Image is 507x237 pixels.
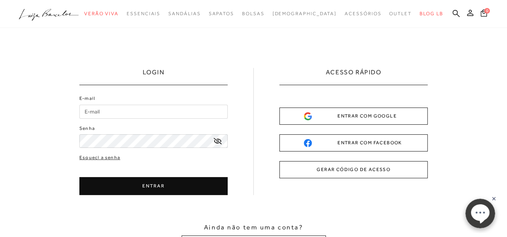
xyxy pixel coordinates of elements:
button: 0 [478,9,489,20]
span: Verão Viva [84,11,119,16]
button: ENTRAR COM GOOGLE [279,108,428,125]
span: Sandálias [168,11,200,16]
span: Ainda não tem uma conta? [204,223,303,232]
a: exibir senha [214,138,222,144]
span: BLOG LB [420,11,443,16]
h2: ACESSO RÁPIDO [326,68,382,85]
button: ENTRAR COM FACEBOOK [279,134,428,151]
span: Sapatos [208,11,234,16]
a: categoryNavScreenReaderText [168,6,200,21]
a: BLOG LB [420,6,443,21]
a: categoryNavScreenReaderText [389,6,412,21]
span: 0 [484,8,490,14]
a: Esqueci a senha [79,154,120,161]
label: E-mail [79,95,95,102]
a: categoryNavScreenReaderText [127,6,160,21]
div: ENTRAR COM FACEBOOK [304,139,403,147]
span: [DEMOGRAPHIC_DATA] [272,11,337,16]
button: ENTRAR [79,177,228,195]
label: Senha [79,125,95,132]
a: categoryNavScreenReaderText [242,6,265,21]
a: noSubCategoriesText [272,6,337,21]
div: ENTRAR COM GOOGLE [304,112,403,120]
span: Essenciais [127,11,160,16]
a: categoryNavScreenReaderText [84,6,119,21]
a: categoryNavScreenReaderText [208,6,234,21]
button: GERAR CÓDIGO DE ACESSO [279,161,428,178]
a: categoryNavScreenReaderText [345,6,381,21]
span: Acessórios [345,11,381,16]
input: E-mail [79,105,228,119]
span: Bolsas [242,11,265,16]
span: Outlet [389,11,412,16]
h1: LOGIN [143,68,165,85]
